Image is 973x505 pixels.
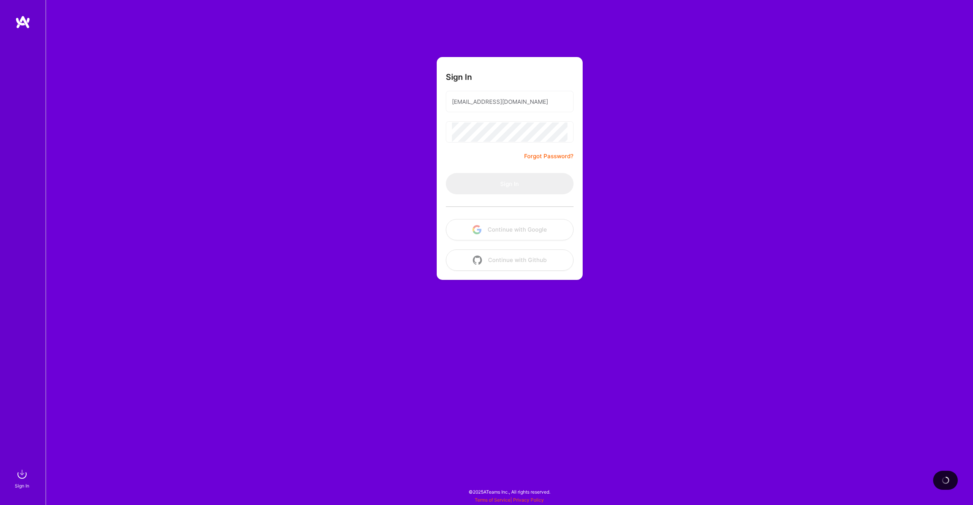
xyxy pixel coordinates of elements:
[446,173,574,194] button: Sign In
[524,152,574,161] a: Forgot Password?
[446,72,472,82] h3: Sign In
[15,482,29,490] div: Sign In
[46,482,973,501] div: © 2025 ATeams Inc., All rights reserved.
[446,249,574,271] button: Continue with Github
[452,92,567,111] input: Email...
[475,497,510,503] a: Terms of Service
[14,467,30,482] img: sign in
[15,15,30,29] img: logo
[16,467,30,490] a: sign inSign In
[446,219,574,240] button: Continue with Google
[473,256,482,265] img: icon
[513,497,544,503] a: Privacy Policy
[475,497,544,503] span: |
[942,476,949,484] img: loading
[472,225,482,234] img: icon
